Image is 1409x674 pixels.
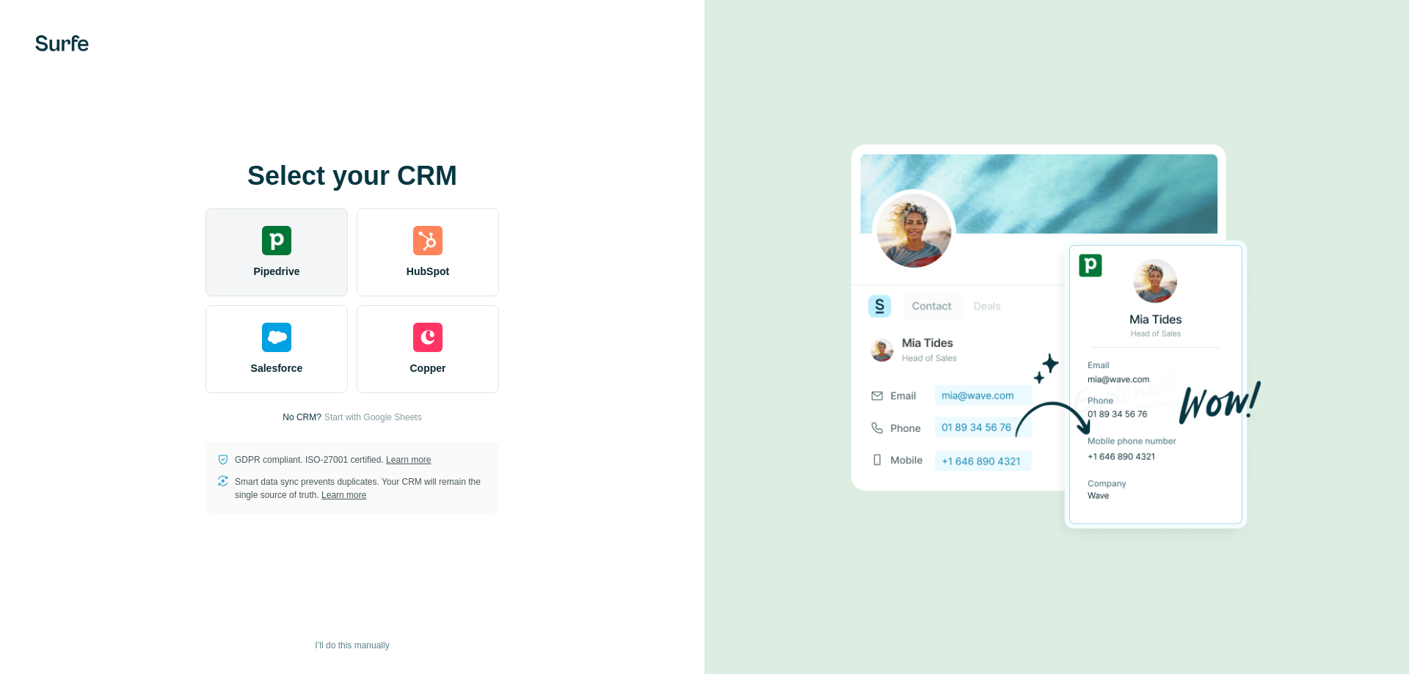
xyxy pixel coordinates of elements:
img: PIPEDRIVE image [851,120,1262,555]
button: I’ll do this manually [305,634,399,656]
img: Surfe's logo [35,35,89,51]
img: copper's logo [413,323,443,352]
span: Pipedrive [253,264,299,279]
p: No CRM? [283,411,321,424]
button: Start with Google Sheets [324,411,422,424]
p: GDPR compliant. ISO-27001 certified. [235,453,431,466]
img: salesforce's logo [262,323,291,352]
p: Smart data sync prevents duplicates. Your CRM will remain the single source of truth. [235,475,487,502]
a: Learn more [321,490,366,500]
span: I’ll do this manually [315,639,389,652]
img: pipedrive's logo [262,226,291,255]
span: Copper [410,361,446,376]
h1: Select your CRM [205,161,499,191]
span: Salesforce [251,361,303,376]
img: hubspot's logo [413,226,443,255]
span: HubSpot [407,264,449,279]
a: Learn more [386,455,431,465]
